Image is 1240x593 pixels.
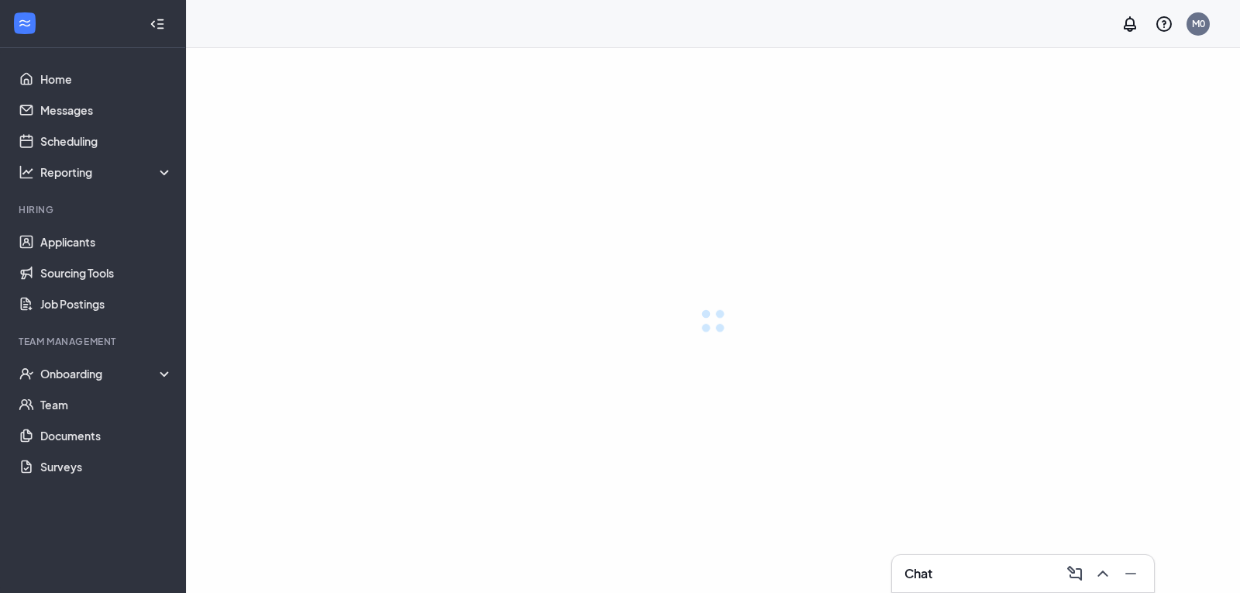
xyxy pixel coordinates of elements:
[19,203,170,216] div: Hiring
[904,565,932,582] h3: Chat
[1121,15,1139,33] svg: Notifications
[40,288,173,319] a: Job Postings
[1192,17,1205,30] div: M0
[40,64,173,95] a: Home
[1061,561,1086,586] button: ComposeMessage
[40,95,173,126] a: Messages
[19,335,170,348] div: Team Management
[1117,561,1142,586] button: Minimize
[150,16,165,32] svg: Collapse
[40,366,174,381] div: Onboarding
[1066,564,1084,583] svg: ComposeMessage
[40,226,173,257] a: Applicants
[40,257,173,288] a: Sourcing Tools
[40,389,173,420] a: Team
[40,420,173,451] a: Documents
[40,164,174,180] div: Reporting
[19,164,34,180] svg: Analysis
[1089,561,1114,586] button: ChevronUp
[1094,564,1112,583] svg: ChevronUp
[19,366,34,381] svg: UserCheck
[1155,15,1173,33] svg: QuestionInfo
[40,451,173,482] a: Surveys
[1121,564,1140,583] svg: Minimize
[17,16,33,31] svg: WorkstreamLogo
[40,126,173,157] a: Scheduling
